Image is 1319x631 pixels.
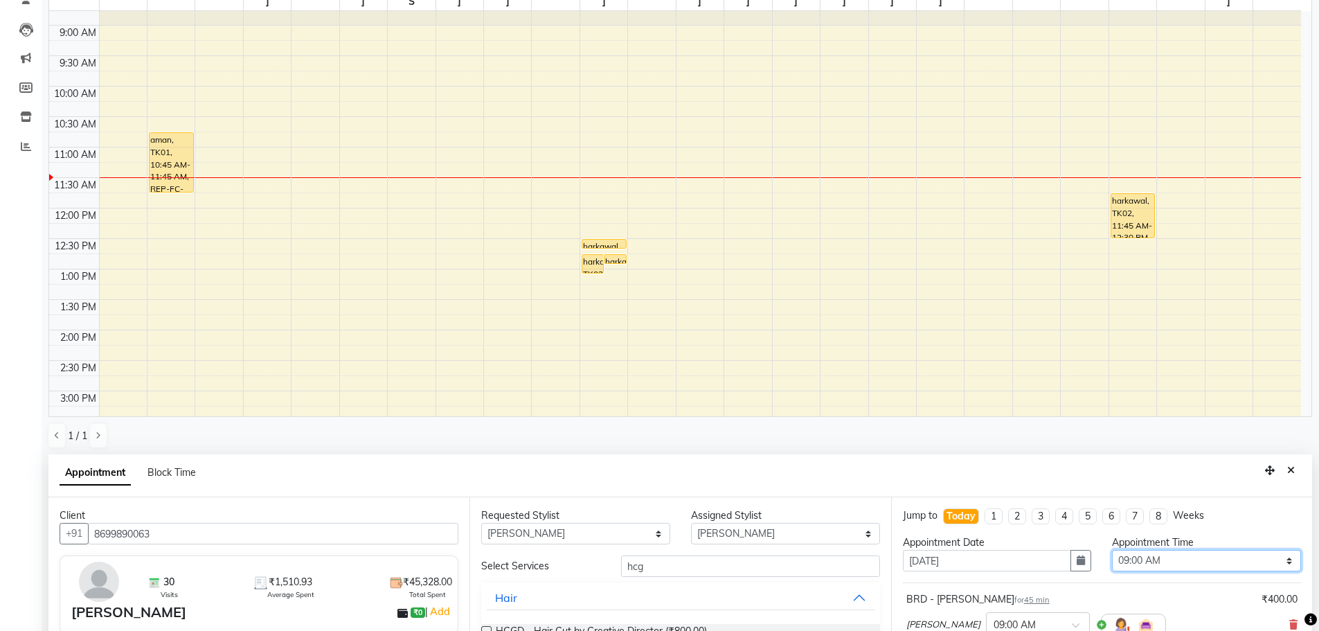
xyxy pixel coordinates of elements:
a: Add [428,603,452,620]
div: 2:00 PM [57,330,99,345]
li: 6 [1102,508,1120,524]
div: BRD - [PERSON_NAME] [906,592,1050,607]
span: Total Spent [409,589,446,600]
div: harkawal, TK02, 12:30 PM-12:40 PM, WX-FA-RC - Waxing Full Arms - Premium [582,240,626,248]
span: 30 [163,575,174,589]
li: 4 [1055,508,1073,524]
div: Assigned Stylist [691,508,880,523]
div: ₹400.00 [1262,592,1298,607]
div: 1:00 PM [57,269,99,284]
span: Average Spent [267,589,314,600]
span: Block Time [147,466,196,479]
input: yyyy-mm-dd [903,550,1072,571]
div: aman, TK01, 10:45 AM-11:45 AM, REP-FC-HF - Hydra Four (For Sensitive/Reactive Skin) [150,133,193,192]
div: 1:30 PM [57,300,99,314]
div: 9:00 AM [57,26,99,40]
div: harkawal, TK02, 12:45 PM-01:05 PM, [GEOGRAPHIC_DATA]-FL-RC - Full legs [582,255,603,273]
span: ₹0 [411,607,425,619]
button: Hair [487,585,874,610]
li: 8 [1149,508,1167,524]
img: avatar [79,562,119,602]
span: 1 / 1 [68,429,87,443]
small: for [1014,595,1050,605]
div: Weeks [1173,508,1204,523]
div: 11:30 AM [51,178,99,193]
div: Client [60,508,458,523]
div: harkawal, TK02, 12:45 PM-12:50 PM, WX-UA-RC - Waxing Under Arms - Premium [604,255,625,263]
li: 5 [1079,508,1097,524]
div: Jump to [903,508,937,523]
div: Select Services [471,559,611,574]
span: ₹1,510.93 [269,575,312,589]
div: Today [946,509,976,524]
div: Hair [495,589,517,606]
div: 2:30 PM [57,361,99,375]
input: Search by service name [621,556,880,577]
div: [PERSON_NAME] [71,602,186,623]
div: Requested Stylist [481,508,670,523]
li: 3 [1032,508,1050,524]
div: harkawal, TK02, 11:45 AM-12:30 PM, PC2 - Pedicures Premium [1111,194,1155,238]
div: 3:00 PM [57,391,99,406]
button: +91 [60,523,89,544]
div: 10:30 AM [51,117,99,132]
div: 9:30 AM [57,56,99,71]
input: Search by Name/Mobile/Email/Code [88,523,458,544]
div: 10:00 AM [51,87,99,101]
span: | [425,603,452,620]
span: 45 min [1024,595,1050,605]
li: 7 [1126,508,1144,524]
span: ₹45,328.00 [403,575,452,589]
span: Appointment [60,461,131,486]
span: Visits [161,589,178,600]
li: 1 [985,508,1003,524]
div: Appointment Date [903,535,1092,550]
div: 11:00 AM [51,148,99,162]
div: Appointment Time [1112,535,1301,550]
li: 2 [1008,508,1026,524]
div: 12:00 PM [52,208,99,223]
div: 12:30 PM [52,239,99,254]
button: Close [1281,460,1301,481]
